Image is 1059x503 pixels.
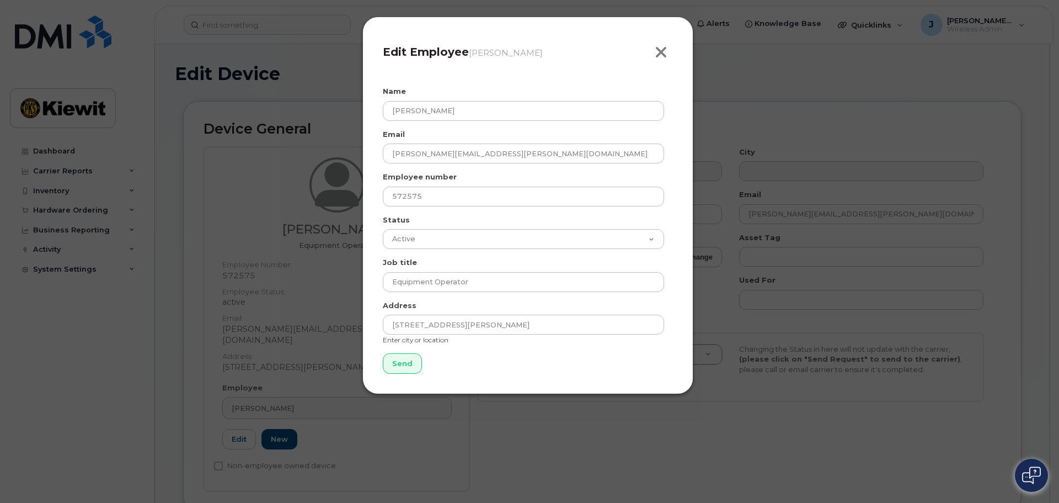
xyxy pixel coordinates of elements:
[383,215,410,225] label: Status
[383,45,673,59] h4: Edit Employee
[383,257,417,268] label: Job title
[383,129,405,140] label: Email
[383,86,406,97] label: Name
[1022,467,1041,484] img: Open chat
[383,172,457,182] label: Employee number
[383,300,416,311] label: Address
[469,47,543,58] small: [PERSON_NAME]
[383,353,422,374] input: Send
[383,336,448,344] small: Enter city or location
